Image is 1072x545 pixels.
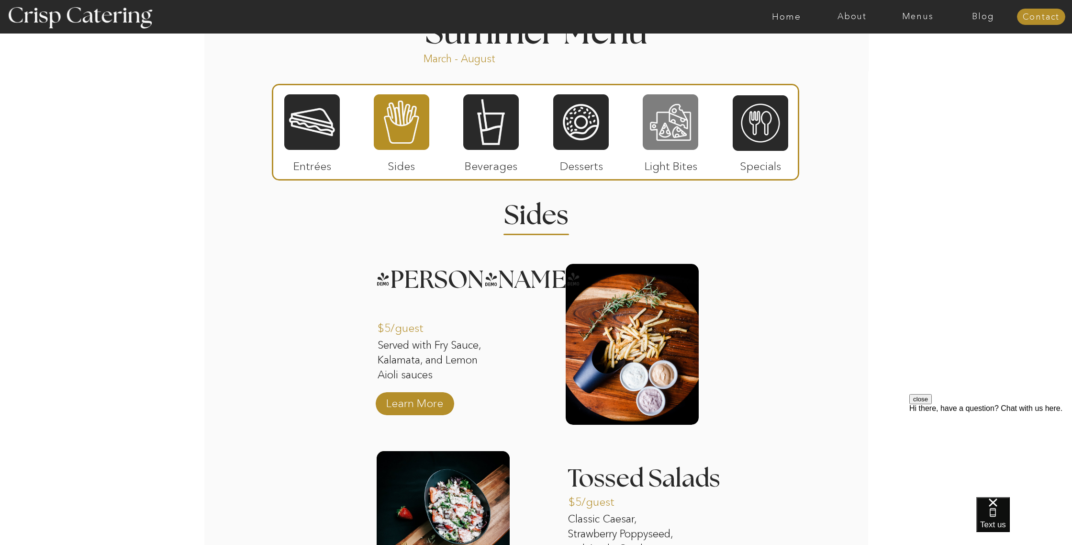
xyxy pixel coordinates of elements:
[403,17,669,45] h1: Summer Menu
[1017,12,1065,22] a: Contact
[639,150,703,178] p: Light Bites
[378,312,441,340] p: $5/guest
[976,497,1072,545] iframe: podium webchat widget bubble
[909,394,1072,509] iframe: podium webchat widget prompt
[819,12,885,22] a: About
[950,12,1016,22] a: Blog
[569,486,632,513] p: $5/guest
[459,150,523,178] p: Beverages
[885,12,950,22] a: Menus
[489,202,583,221] h2: Sides
[728,150,792,178] p: Specials
[568,466,731,490] h3: Tossed Salads
[376,268,552,280] h3: [PERSON_NAME]
[280,150,344,178] p: Entrées
[549,150,613,178] p: Desserts
[383,387,447,415] a: Learn More
[754,12,819,22] a: Home
[369,150,433,178] p: Sides
[424,52,555,63] p: March - August
[378,338,501,384] p: Served with Fry Sauce, Kalamata, and Lemon Aioli sauces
